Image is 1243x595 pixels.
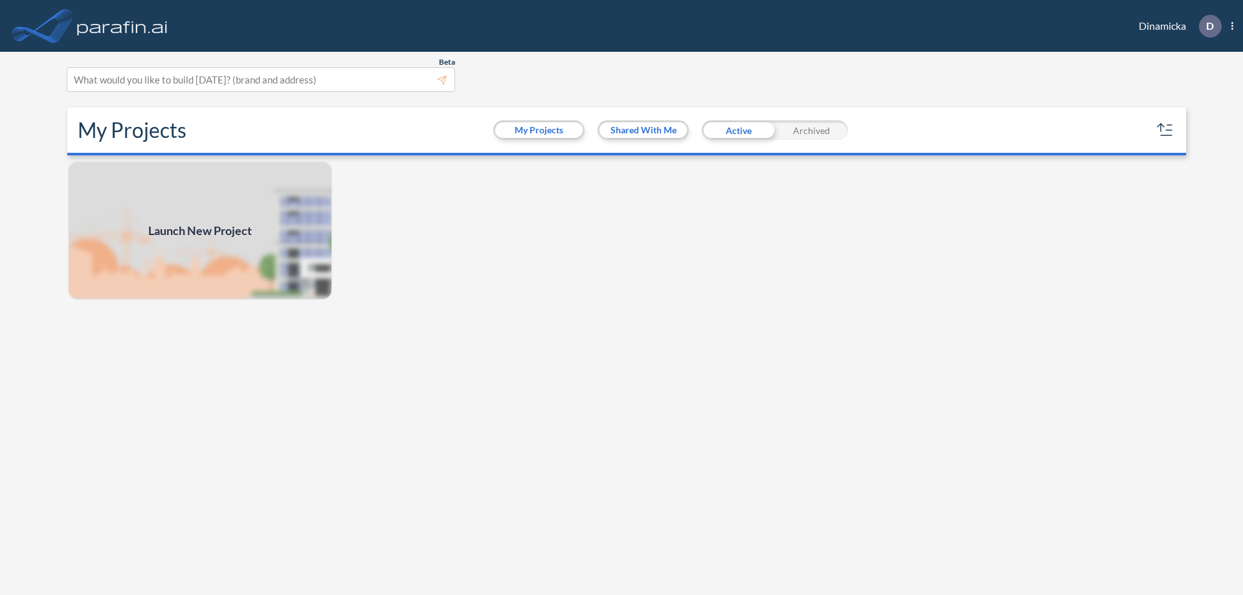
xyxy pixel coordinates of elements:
[495,122,583,138] button: My Projects
[1119,15,1233,38] div: Dinamicka
[702,120,775,140] div: Active
[775,120,848,140] div: Archived
[599,122,687,138] button: Shared With Me
[74,13,170,39] img: logo
[67,161,333,300] a: Launch New Project
[439,57,455,67] span: Beta
[148,222,252,240] span: Launch New Project
[78,118,186,142] h2: My Projects
[1206,20,1214,32] p: D
[1155,120,1176,140] button: sort
[67,161,333,300] img: add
